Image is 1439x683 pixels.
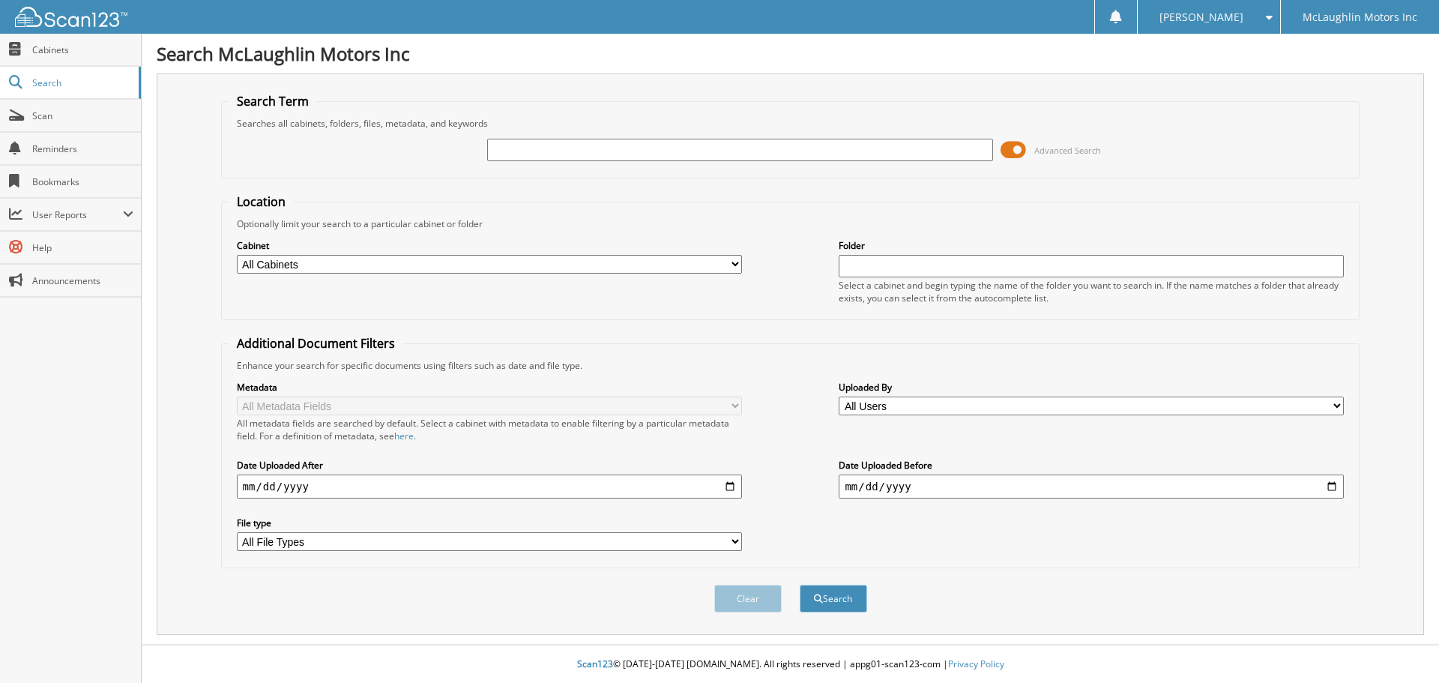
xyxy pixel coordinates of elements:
span: McLaughlin Motors Inc [1303,13,1417,22]
span: User Reports [32,208,123,221]
span: Help [32,241,133,254]
div: Optionally limit your search to a particular cabinet or folder [229,217,1352,230]
input: end [839,475,1344,499]
legend: Additional Document Filters [229,335,402,352]
span: Reminders [32,142,133,155]
div: Enhance your search for specific documents using filters such as date and file type. [229,359,1352,372]
label: Cabinet [237,239,742,252]
label: Date Uploaded After [237,459,742,472]
label: File type [237,517,742,529]
div: All metadata fields are searched by default. Select a cabinet with metadata to enable filtering b... [237,417,742,442]
span: Cabinets [32,43,133,56]
a: Privacy Policy [948,658,1004,670]
button: Search [800,585,867,613]
div: Select a cabinet and begin typing the name of the folder you want to search in. If the name match... [839,279,1344,304]
h1: Search McLaughlin Motors Inc [157,41,1424,66]
label: Folder [839,239,1344,252]
span: Scan [32,109,133,122]
input: start [237,475,742,499]
legend: Location [229,193,293,210]
label: Date Uploaded Before [839,459,1344,472]
span: Scan123 [577,658,613,670]
label: Metadata [237,381,742,394]
legend: Search Term [229,93,316,109]
a: here [394,430,414,442]
img: scan123-logo-white.svg [15,7,127,27]
div: Searches all cabinets, folders, files, metadata, and keywords [229,117,1352,130]
span: Advanced Search [1034,145,1101,156]
button: Clear [714,585,782,613]
span: Bookmarks [32,175,133,188]
span: Search [32,76,131,89]
div: © [DATE]-[DATE] [DOMAIN_NAME]. All rights reserved | appg01-scan123-com | [142,646,1439,683]
label: Uploaded By [839,381,1344,394]
span: Announcements [32,274,133,287]
span: [PERSON_NAME] [1159,13,1243,22]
